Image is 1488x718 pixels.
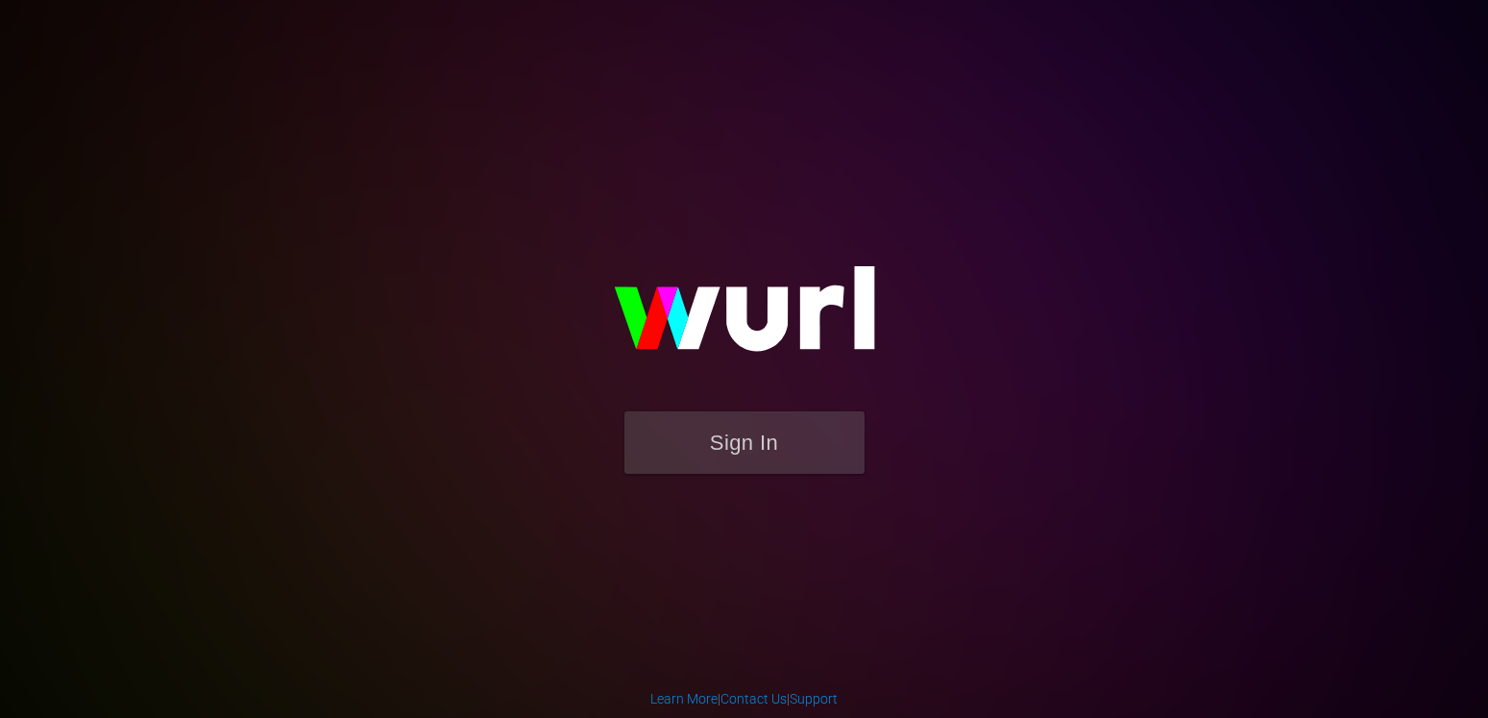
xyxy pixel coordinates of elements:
[552,225,937,411] img: wurl-logo-on-black-223613ac3d8ba8fe6dc639794a292ebdb59501304c7dfd60c99c58986ef67473.svg
[720,691,787,706] a: Contact Us
[790,691,838,706] a: Support
[624,411,865,474] button: Sign In
[650,689,838,708] div: | |
[650,691,718,706] a: Learn More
